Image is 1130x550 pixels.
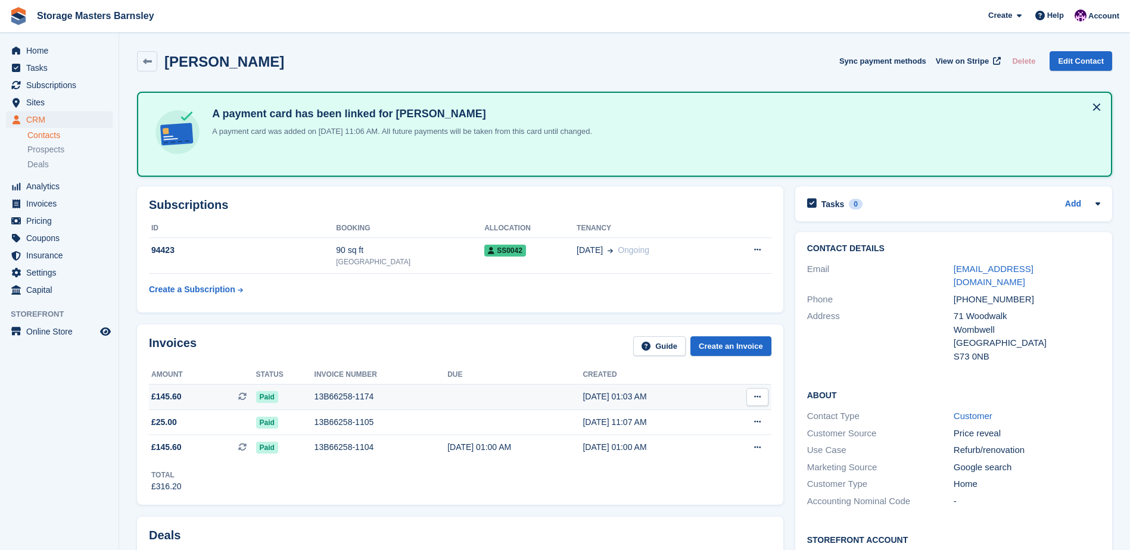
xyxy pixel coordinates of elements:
[26,323,98,340] span: Online Store
[954,443,1100,457] div: Refurb/renovation
[807,427,954,440] div: Customer Source
[954,336,1100,350] div: [GEOGRAPHIC_DATA]
[32,6,159,26] a: Storage Masters Barnsley
[6,212,113,229] a: menu
[936,55,989,67] span: View on Stripe
[11,308,119,320] span: Storefront
[6,42,113,59] a: menu
[484,245,526,257] span: SS0042
[152,107,203,157] img: card-linked-ebf98d0992dc2aeb22e95c0e3c79077019eb2392cfd83c6a337811c24bc77127.svg
[26,195,98,212] span: Invoices
[336,244,484,257] div: 90 sq ft
[151,470,182,480] div: Total
[807,461,954,474] div: Marketing Source
[26,212,98,229] span: Pricing
[447,365,583,385] th: Due
[807,262,954,289] div: Email
[1088,10,1119,22] span: Account
[26,230,98,246] span: Coupons
[336,219,484,238] th: Booking
[954,495,1100,508] div: -
[26,42,98,59] span: Home
[149,336,197,356] h2: Invoices
[484,219,577,238] th: Allocation
[149,244,336,257] div: 94423
[256,417,278,429] span: Paid
[256,442,278,454] span: Paid
[807,310,954,363] div: Address
[807,410,954,423] div: Contact Type
[690,336,771,356] a: Create an Invoice
[315,416,448,429] div: 13B66258-1105
[151,480,182,493] div: £316.20
[6,247,113,264] a: menu
[954,310,1100,323] div: 71 Woodwalk
[6,178,113,195] a: menu
[1065,198,1081,211] a: Add
[207,126,592,137] p: A payment card was added on [DATE] 11:06 AM. All future payments will be taken from this card unt...
[149,198,771,212] h2: Subscriptions
[98,324,113,339] a: Preview store
[807,443,954,457] div: Use Case
[315,390,448,403] div: 13B66258-1174
[149,219,336,238] th: ID
[149,365,256,385] th: Amount
[954,461,1100,474] div: Google search
[149,279,243,301] a: Create a Subscription
[954,264,1034,287] a: [EMAIL_ADDRESS][DOMAIN_NAME]
[151,390,182,403] span: £145.60
[6,94,113,111] a: menu
[807,389,1100,401] h2: About
[6,264,113,281] a: menu
[577,219,721,238] th: Tenancy
[26,111,98,128] span: CRM
[207,107,592,121] h4: A payment card has been linked for [PERSON_NAME]
[583,390,718,403] div: [DATE] 01:03 AM
[807,244,1100,254] h2: Contact Details
[1007,51,1040,71] button: Delete
[315,441,448,454] div: 13B66258-1104
[954,350,1100,364] div: S73 0NB
[807,495,954,508] div: Accounting Nominal Code
[26,282,98,298] span: Capital
[27,159,49,170] span: Deals
[954,323,1100,337] div: Wombwell
[27,130,113,141] a: Contacts
[26,178,98,195] span: Analytics
[164,54,284,70] h2: [PERSON_NAME]
[807,533,1100,545] h2: Storefront Account
[256,365,315,385] th: Status
[151,441,182,454] span: £145.60
[633,336,686,356] a: Guide
[931,51,1003,71] a: View on Stripe
[6,111,113,128] a: menu
[26,94,98,111] span: Sites
[821,199,845,210] h2: Tasks
[6,282,113,298] a: menu
[583,441,718,454] div: [DATE] 01:00 AM
[988,10,1012,21] span: Create
[1047,10,1064,21] span: Help
[27,144,64,155] span: Prospects
[1075,10,1087,21] img: Louise Masters
[954,293,1100,307] div: [PHONE_NUMBER]
[256,391,278,403] span: Paid
[583,416,718,429] div: [DATE] 11:07 AM
[151,416,177,429] span: £25.00
[849,199,863,210] div: 0
[26,77,98,93] span: Subscriptions
[954,477,1100,491] div: Home
[6,195,113,212] a: menu
[954,427,1100,440] div: Price reveal
[26,264,98,281] span: Settings
[583,365,718,385] th: Created
[26,60,98,76] span: Tasks
[26,247,98,264] span: Insurance
[10,7,27,25] img: stora-icon-8386f47178a22dfd0bd8f6a31ec36ba5ce8667c1dd55bd0f319d3a0aa187defe.svg
[336,257,484,267] div: [GEOGRAPHIC_DATA]
[839,51,926,71] button: Sync payment methods
[6,77,113,93] a: menu
[618,245,649,255] span: Ongoing
[447,441,583,454] div: [DATE] 01:00 AM
[6,60,113,76] a: menu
